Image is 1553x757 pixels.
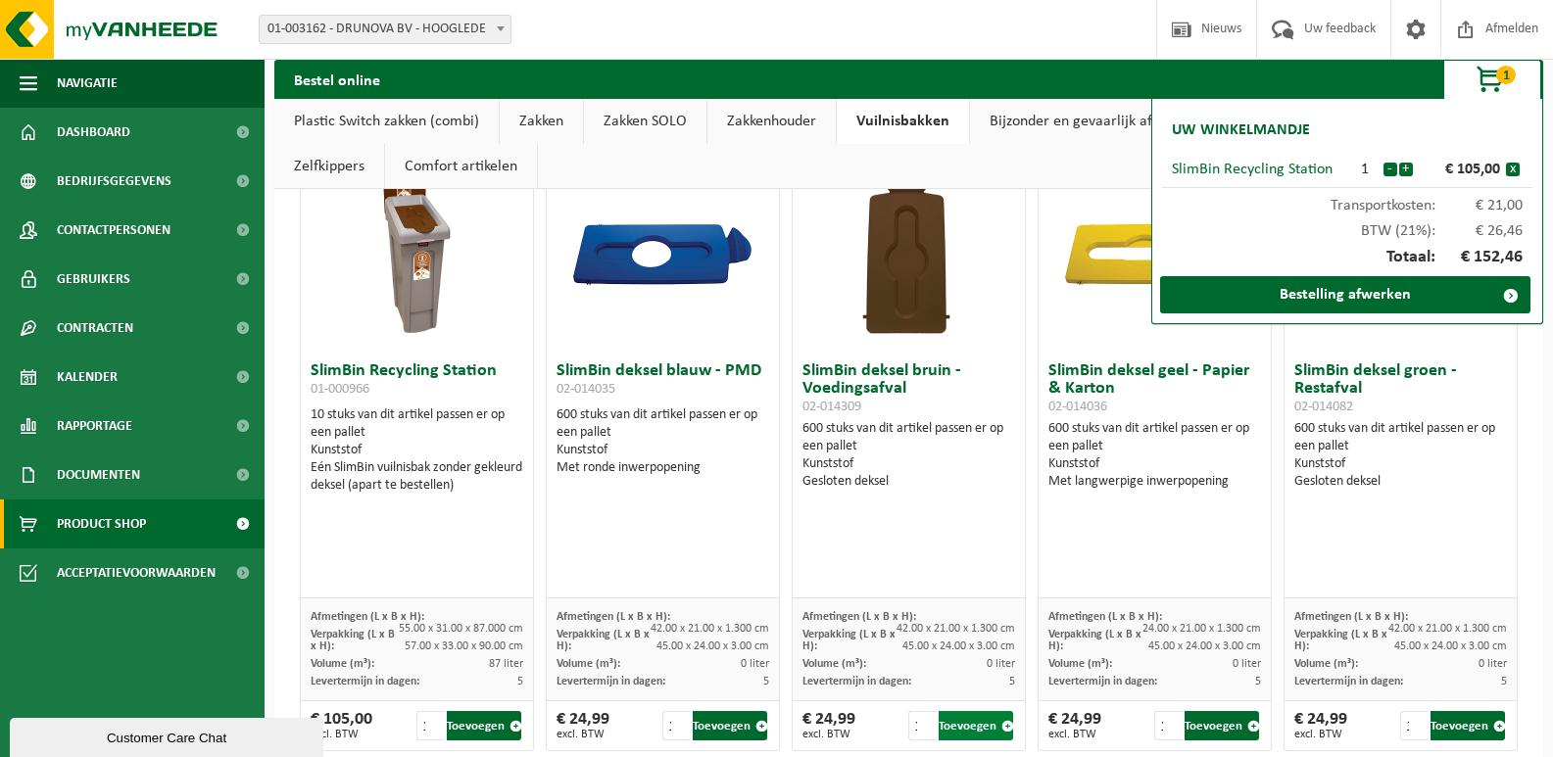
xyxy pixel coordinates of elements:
[489,658,523,670] span: 87 liter
[1048,420,1260,491] div: 600 stuks van dit artikel passen er op een pallet
[1294,400,1353,414] span: 02-014082
[908,711,936,740] input: 1
[802,711,855,740] div: € 24,99
[564,157,760,353] img: 02-014035
[260,16,510,43] span: 01-003162 - DRUNOVA BV - HOOGLEDE
[557,382,615,397] span: 02-014035
[1294,658,1358,670] span: Volume (m³):
[557,711,609,740] div: € 24,99
[1383,163,1397,176] button: -
[399,623,523,635] span: 55.00 x 31.00 x 87.000 cm
[1294,611,1408,623] span: Afmetingen (L x B x H):
[1294,362,1506,415] h3: SlimBin deksel groen - Restafval
[1048,711,1101,740] div: € 24,99
[1009,676,1015,687] span: 5
[311,729,372,740] span: excl. BTW
[1506,163,1520,176] button: x
[1431,711,1505,740] button: Toevoegen
[802,420,1014,491] div: 600 stuks van dit artikel passen er op een pallet
[557,629,650,652] span: Verpakking (L x B x H):
[57,206,170,255] span: Contactpersonen
[311,676,419,687] span: Levertermijn in dagen:
[707,99,836,144] a: Zakkenhouder
[1172,162,1347,177] div: SlimBin Recycling Station
[802,676,911,687] span: Levertermijn in dagen:
[651,623,769,635] span: 42.00 x 21.00 x 1.300 cm
[259,15,511,44] span: 01-003162 - DRUNOVA BV - HOOGLEDE
[763,676,769,687] span: 5
[1233,658,1261,670] span: 0 liter
[385,144,537,189] a: Comfort artikelen
[1048,400,1107,414] span: 02-014036
[311,711,372,740] div: € 105,00
[810,157,1006,353] img: 02-014309
[902,640,1015,652] span: 45.00 x 24.00 x 3.00 cm
[1347,162,1383,177] div: 1
[1142,623,1261,635] span: 24.00 x 21.00 x 1.300 cm
[802,400,861,414] span: 02-014309
[57,59,118,108] span: Navigatie
[1294,455,1506,473] div: Kunststof
[1388,623,1507,635] span: 42.00 x 21.00 x 1.300 cm
[557,442,768,459] div: Kunststof
[1501,676,1507,687] span: 5
[405,640,523,652] span: 57.00 x 33.00 x 90.00 cm
[311,611,424,623] span: Afmetingen (L x B x H):
[1294,729,1347,740] span: excl. BTW
[1162,188,1532,213] div: Transportkosten:
[1400,711,1428,740] input: 1
[1148,640,1261,652] span: 45.00 x 24.00 x 3.00 cm
[1294,420,1506,491] div: 600 stuks van dit artikel passen er op een pallet
[1162,109,1320,152] h2: Uw winkelmandje
[802,473,1014,491] div: Gesloten deksel
[311,459,522,495] div: Eén SlimBin vuilnisbak zonder gekleurd deksel (apart te bestellen)
[897,623,1015,635] span: 42.00 x 21.00 x 1.300 cm
[10,714,327,757] iframe: chat widget
[1048,611,1162,623] span: Afmetingen (L x B x H):
[584,99,706,144] a: Zakken SOLO
[311,629,395,652] span: Verpakking (L x B x H):
[57,450,140,499] span: Documenten
[57,499,146,548] span: Product Shop
[1399,163,1413,176] button: +
[274,60,400,98] h2: Bestel online
[1048,455,1260,473] div: Kunststof
[1443,60,1541,99] button: 1
[274,99,499,144] a: Plastic Switch zakken (combi)
[802,455,1014,473] div: Kunststof
[57,353,118,402] span: Kalender
[656,640,769,652] span: 45.00 x 24.00 x 3.00 cm
[802,729,855,740] span: excl. BTW
[311,362,522,402] h3: SlimBin Recycling Station
[318,157,514,353] img: 01-000966
[1394,640,1507,652] span: 45.00 x 24.00 x 3.00 cm
[1056,157,1252,353] img: 02-014036
[1294,473,1506,491] div: Gesloten deksel
[987,658,1015,670] span: 0 liter
[1048,473,1260,491] div: Met langwerpige inwerpopening
[1162,213,1532,239] div: BTW (21%):
[1479,658,1507,670] span: 0 liter
[1418,162,1506,177] div: € 105,00
[1435,198,1524,213] span: € 21,00
[1294,629,1387,652] span: Verpakking (L x B x H):
[1185,711,1259,740] button: Toevoegen
[557,676,665,687] span: Levertermijn in dagen:
[416,711,444,740] input: 1
[557,406,768,477] div: 600 stuks van dit artikel passen er op een pallet
[802,611,916,623] span: Afmetingen (L x B x H):
[1435,223,1524,239] span: € 26,46
[1048,676,1157,687] span: Levertermijn in dagen:
[1154,711,1182,740] input: 1
[517,676,523,687] span: 5
[802,658,866,670] span: Volume (m³):
[1496,66,1516,84] span: 1
[57,255,130,304] span: Gebruikers
[274,144,384,189] a: Zelfkippers
[1294,676,1403,687] span: Levertermijn in dagen:
[741,658,769,670] span: 0 liter
[1048,729,1101,740] span: excl. BTW
[1160,276,1530,313] a: Bestelling afwerken
[970,99,1190,144] a: Bijzonder en gevaarlijk afval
